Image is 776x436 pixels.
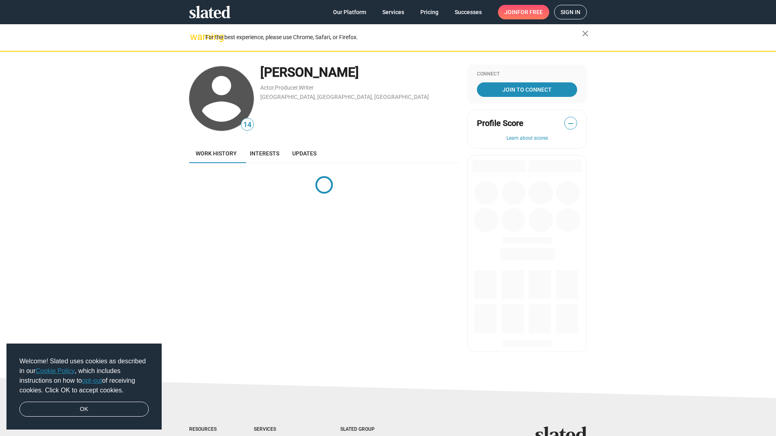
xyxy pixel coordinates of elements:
span: — [565,118,577,129]
mat-icon: warning [190,32,200,42]
span: Work history [196,150,237,157]
a: dismiss cookie message [19,402,149,417]
div: For the best experience, please use Chrome, Safari, or Firefox. [205,32,582,43]
a: Our Platform [327,5,373,19]
span: , [298,86,299,90]
div: cookieconsent [6,344,162,430]
span: Services [382,5,404,19]
a: Joinfor free [498,5,549,19]
a: Successes [448,5,488,19]
span: Our Platform [333,5,366,19]
a: [GEOGRAPHIC_DATA], [GEOGRAPHIC_DATA], [GEOGRAPHIC_DATA] [260,94,429,100]
span: Join To Connect [479,82,576,97]
a: Producer [275,84,298,91]
div: Services [254,426,308,433]
div: Resources [189,426,221,433]
a: Pricing [414,5,445,19]
a: Actor [260,84,274,91]
span: for free [517,5,543,19]
a: Services [376,5,411,19]
a: Interests [243,144,286,163]
span: Sign in [561,5,580,19]
a: Work history [189,144,243,163]
div: [PERSON_NAME] [260,64,459,81]
mat-icon: close [580,29,590,38]
span: 14 [241,119,253,130]
span: Pricing [420,5,439,19]
a: Writer [299,84,314,91]
a: Join To Connect [477,82,577,97]
div: Slated Group [340,426,395,433]
span: Interests [250,150,279,157]
a: Updates [286,144,323,163]
div: Connect [477,71,577,78]
span: Profile Score [477,118,523,129]
a: Sign in [554,5,587,19]
a: Cookie Policy [36,367,75,374]
span: , [274,86,275,90]
span: Updates [292,150,316,157]
span: Join [504,5,543,19]
span: Welcome! Slated uses cookies as described in our , which includes instructions on how to of recei... [19,356,149,395]
span: Successes [455,5,482,19]
a: opt-out [82,377,102,384]
button: Learn about scores [477,135,577,142]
